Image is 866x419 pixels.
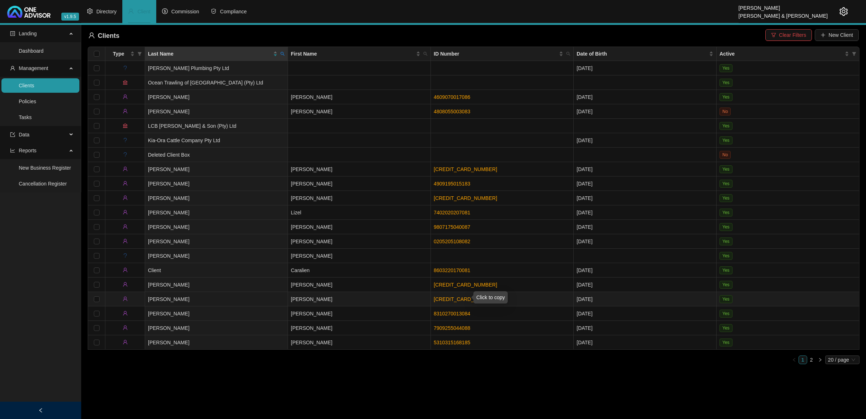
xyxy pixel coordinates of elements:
span: Type [108,50,129,58]
a: [CREDIT_CARD_NUMBER] [434,296,497,302]
span: user [123,195,128,200]
a: 4909195015183 [434,181,470,187]
span: filter [137,52,142,56]
li: 2 [807,355,816,364]
span: question [123,152,128,157]
span: user [123,181,128,186]
td: [PERSON_NAME] [288,191,431,205]
span: Yes [720,64,732,72]
td: [PERSON_NAME] [145,249,288,263]
td: [PERSON_NAME] [288,220,431,234]
td: [PERSON_NAME] [288,321,431,335]
td: [DATE] [574,205,717,220]
span: import [10,132,15,137]
td: [PERSON_NAME] [288,90,431,104]
th: Active [717,47,860,61]
td: [PERSON_NAME] [145,191,288,205]
a: 8603220170081 [434,267,470,273]
td: [PERSON_NAME] [288,306,431,321]
button: left [790,355,799,364]
span: search [422,48,429,59]
span: left [38,408,43,413]
span: 20 / page [828,356,857,364]
td: [PERSON_NAME] [145,104,288,119]
span: Yes [720,122,732,130]
td: [PERSON_NAME] [145,335,288,350]
td: [PERSON_NAME] [145,234,288,249]
td: [PERSON_NAME] [288,278,431,292]
td: [PERSON_NAME] [145,205,288,220]
span: Yes [720,93,732,101]
span: user [123,239,128,244]
span: Client [137,9,150,14]
li: Previous Page [790,355,799,364]
td: [DATE] [574,306,717,321]
span: Yes [720,136,732,144]
div: [PERSON_NAME] & [PERSON_NAME] [739,10,828,18]
td: [PERSON_NAME] [288,249,431,263]
span: search [280,52,285,56]
span: Yes [720,194,732,202]
span: line-chart [10,148,15,153]
td: [PERSON_NAME] [288,176,431,191]
a: [CREDIT_CARD_NUMBER] [434,195,497,201]
span: dollar [162,8,168,14]
td: [DATE] [574,61,717,75]
a: 9807175040087 [434,224,470,230]
td: [DATE] [574,104,717,119]
span: search [279,48,286,59]
td: [DATE] [574,90,717,104]
a: Tasks [19,114,32,120]
a: 4609070017086 [434,94,470,100]
td: [DATE] [574,191,717,205]
span: filter [850,48,858,59]
span: Yes [720,281,732,289]
span: user [123,166,128,171]
td: [DATE] [574,321,717,335]
span: question [123,253,128,258]
span: Yes [720,237,732,245]
a: 1 [799,356,807,364]
span: user [123,210,128,215]
td: Caralien [288,263,431,278]
a: Dashboard [19,48,44,54]
a: Clients [19,83,34,88]
span: setting [87,8,93,14]
th: Type [105,47,145,61]
span: Yes [720,339,732,346]
span: New Client [828,31,853,39]
span: Yes [720,223,732,231]
span: filter [771,32,776,38]
span: Compliance [220,9,247,14]
span: setting [839,7,848,16]
span: search [565,48,572,59]
a: 2 [808,356,815,364]
span: Data [19,132,30,138]
span: bank [123,80,128,85]
a: 7402020207081 [434,210,470,215]
span: Yes [720,252,732,260]
span: right [818,358,822,362]
span: filter [136,48,143,59]
span: bank [123,123,128,128]
td: [PERSON_NAME] [145,220,288,234]
td: [DATE] [574,220,717,234]
span: Yes [720,180,732,188]
td: [PERSON_NAME] [145,292,288,306]
span: Date of Birth [577,50,708,58]
td: Ocean Trawling of [GEOGRAPHIC_DATA] (Pty) Ltd [145,75,288,90]
span: user [10,66,15,71]
span: user [128,8,134,14]
td: [PERSON_NAME] [145,176,288,191]
span: First Name [291,50,415,58]
a: [CREDIT_CARD_NUMBER] [434,166,497,172]
div: Click to copy [473,291,508,304]
span: Management [19,65,48,71]
td: [DATE] [574,335,717,350]
span: safety [211,8,216,14]
td: [PERSON_NAME] [288,104,431,119]
span: No [720,108,731,115]
span: v1.9.5 [61,13,79,21]
td: [DATE] [574,162,717,176]
span: No [720,151,731,159]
